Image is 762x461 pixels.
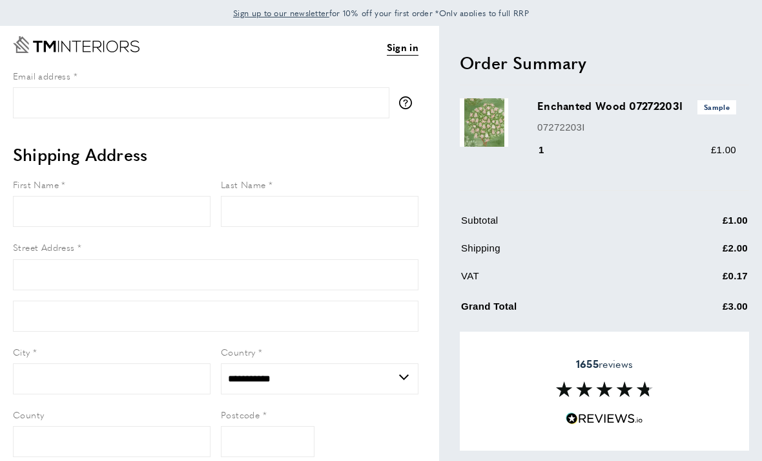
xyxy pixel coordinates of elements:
a: Sign up to our newsletter [233,6,329,19]
a: Go to Home page [13,36,139,53]
span: £1.00 [711,144,736,155]
strong: 1655 [576,356,599,371]
td: £1.00 [659,213,748,238]
span: First Name [13,178,59,191]
img: Reviews section [556,381,653,397]
span: Postcode [221,408,260,421]
h3: Enchanted Wood 07272203I [537,98,736,114]
span: Last Name [221,178,266,191]
div: 1 [537,142,562,158]
td: £2.00 [659,241,748,266]
p: 07272203I [537,120,736,135]
span: Sample [697,100,736,114]
span: Country [221,345,256,358]
td: Shipping [461,241,657,266]
span: reviews [576,358,633,370]
span: Sign up to our newsletter [233,7,329,19]
td: VAT [461,268,657,294]
td: £0.17 [659,268,748,294]
td: Subtotal [461,213,657,238]
td: £3.00 [659,296,748,324]
span: City [13,345,30,358]
h2: Shipping Address [13,143,418,166]
h2: Order Summary [460,51,749,74]
span: for 10% off your first order *Only applies to full RRP [233,7,529,19]
a: Sign in [387,39,418,56]
img: Enchanted Wood 07272203I [460,98,508,147]
span: Street Address [13,241,75,253]
button: More information [399,96,418,109]
span: Email address [13,69,70,82]
span: County [13,408,44,421]
img: Reviews.io 5 stars [566,413,643,425]
td: Grand Total [461,296,657,324]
